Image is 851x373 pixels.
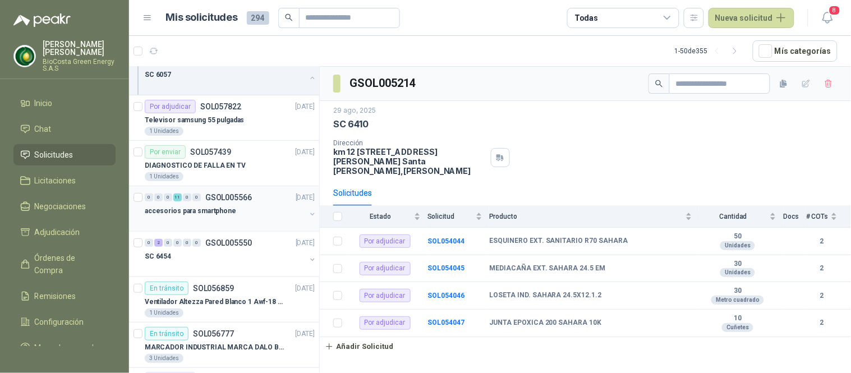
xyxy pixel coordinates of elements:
[699,206,783,228] th: Cantidad
[699,287,776,296] b: 30
[129,95,319,141] a: Por adjudicarSOL057822[DATE] Televisor samsung 55 pulgadas1 Unidades
[675,42,744,60] div: 1 - 50 de 355
[655,80,663,88] span: search
[427,319,464,326] a: SOL054047
[720,268,755,277] div: Unidades
[427,292,464,300] a: SOL054046
[699,260,776,269] b: 30
[35,342,99,354] span: Manuales y ayuda
[193,284,234,292] p: SOL056859
[699,213,767,220] span: Cantidad
[13,222,116,243] a: Adjudicación
[145,239,153,247] div: 0
[145,172,183,181] div: 1 Unidades
[489,264,606,273] b: MEDIACAÑA EXT. SAHARA 24.5 EM
[35,174,76,187] span: Licitaciones
[806,206,851,228] th: # COTs
[296,102,315,112] p: [DATE]
[806,213,829,220] span: # COTs
[35,226,80,238] span: Adjudicación
[145,206,236,217] p: accesorios para smartphone
[360,262,411,275] div: Por adjudicar
[145,127,183,136] div: 1 Unidades
[14,45,35,67] img: Company Logo
[13,170,116,191] a: Licitaciones
[164,239,172,247] div: 0
[154,194,163,201] div: 0
[427,206,489,228] th: Solicitud
[489,291,602,300] b: LOSETA IND. SAHARA 24.5X12.1.2
[145,70,171,80] p: SC 6057
[296,329,315,339] p: [DATE]
[13,311,116,333] a: Configuración
[173,239,182,247] div: 0
[296,283,315,294] p: [DATE]
[13,118,116,140] a: Chat
[205,239,252,247] p: GSOL005550
[349,75,417,92] h3: GSOL005214
[13,13,71,27] img: Logo peakr
[320,337,398,356] button: Añadir Solicitud
[145,145,186,159] div: Por enviar
[193,330,234,338] p: SOL056777
[711,296,764,305] div: Metro cuadrado
[722,323,753,332] div: Cuñetes
[427,213,473,220] span: Solicitud
[35,316,84,328] span: Configuración
[145,297,284,307] p: Ventilador Altezza Pared Blanco 1 Awf-18 Pro Balinera
[13,144,116,165] a: Solicitudes
[145,236,317,272] a: 0 2 0 0 0 0 GSOL005550[DATE] SC 6454
[333,105,376,116] p: 29 ago, 2025
[806,236,838,247] b: 2
[183,194,191,201] div: 0
[427,237,464,245] b: SOL054044
[720,241,755,250] div: Unidades
[574,12,598,24] div: Todas
[489,206,699,228] th: Producto
[489,213,683,220] span: Producto
[709,8,794,28] button: Nueva solicitud
[13,93,116,114] a: Inicio
[145,282,188,295] div: En tránsito
[129,323,319,368] a: En tránsitoSOL056777[DATE] MARCADOR INDUSTRIAL MARCA DALO BLANCO3 Unidades
[296,192,315,203] p: [DATE]
[817,8,838,28] button: 8
[360,316,411,330] div: Por adjudicar
[35,252,105,277] span: Órdenes de Compra
[154,239,163,247] div: 2
[806,263,838,274] b: 2
[190,148,231,156] p: SOL057439
[427,264,464,272] a: SOL054045
[145,251,171,262] p: SC 6454
[35,123,52,135] span: Chat
[129,277,319,323] a: En tránsitoSOL056859[DATE] Ventilador Altezza Pared Blanco 1 Awf-18 Pro Balinera1 Unidades
[349,213,412,220] span: Estado
[35,97,53,109] span: Inicio
[205,194,252,201] p: GSOL005566
[360,289,411,302] div: Por adjudicar
[173,194,182,201] div: 11
[35,290,76,302] span: Remisiones
[247,11,269,25] span: 294
[200,103,241,110] p: SOL057822
[333,118,369,130] p: SC 6410
[349,206,427,228] th: Estado
[360,234,411,248] div: Por adjudicar
[333,187,372,199] div: Solicitudes
[145,354,183,363] div: 3 Unidades
[13,285,116,307] a: Remisiones
[145,327,188,340] div: En tránsito
[783,206,806,228] th: Docs
[145,191,317,227] a: 0 0 0 11 0 0 GSOL005566[DATE] accesorios para smartphone
[296,238,315,248] p: [DATE]
[145,308,183,317] div: 1 Unidades
[183,239,191,247] div: 0
[145,160,246,171] p: DIAGNOSTICO DE FALLA EN TV
[145,54,317,90] a: 0 1 0 0 0 0 GSOL005672[DATE] SC 6057
[145,342,284,353] p: MARCADOR INDUSTRIAL MARCA DALO BLANCO
[192,239,201,247] div: 0
[145,115,245,126] p: Televisor samsung 55 pulgadas
[13,196,116,217] a: Negociaciones
[320,337,851,356] a: Añadir Solicitud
